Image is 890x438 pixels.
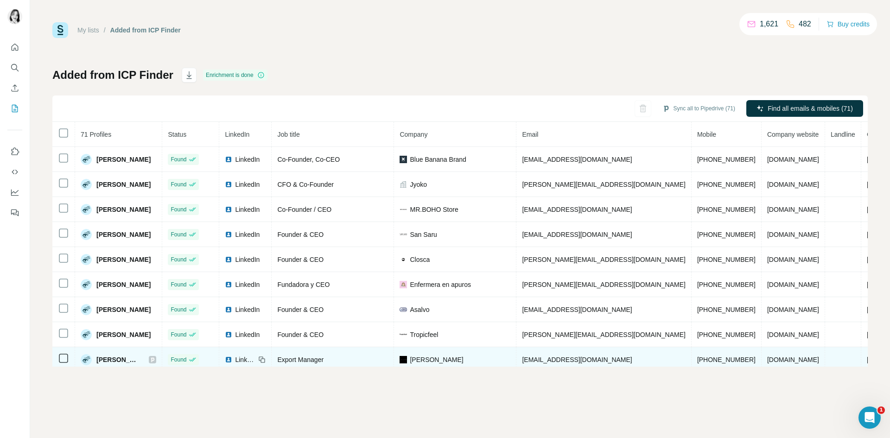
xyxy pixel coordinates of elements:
[522,331,685,338] span: [PERSON_NAME][EMAIL_ADDRESS][DOMAIN_NAME]
[799,19,811,30] p: 482
[697,331,756,338] span: [PHONE_NUMBER]
[746,100,863,117] button: Find all emails & mobiles (71)
[400,131,427,138] span: Company
[235,230,260,239] span: LinkedIn
[400,256,407,263] img: company-logo
[277,281,330,288] span: Fundadora y CEO
[400,334,407,335] img: company-logo
[767,206,819,213] span: [DOMAIN_NAME]
[831,131,855,138] span: Landline
[81,304,92,315] img: Avatar
[96,180,151,189] span: [PERSON_NAME]
[81,154,92,165] img: Avatar
[225,281,232,288] img: LinkedIn logo
[767,331,819,338] span: [DOMAIN_NAME]
[81,204,92,215] img: Avatar
[235,305,260,314] span: LinkedIn
[225,306,232,313] img: LinkedIn logo
[277,256,324,263] span: Founder & CEO
[203,70,267,81] div: Enrichment is done
[867,131,890,138] span: Country
[171,330,186,339] span: Found
[104,25,106,35] li: /
[767,306,819,313] span: [DOMAIN_NAME]
[171,355,186,364] span: Found
[767,356,819,363] span: [DOMAIN_NAME]
[697,156,756,163] span: [PHONE_NUMBER]
[767,231,819,238] span: [DOMAIN_NAME]
[410,205,458,214] span: MR.BOHO Store
[522,206,632,213] span: [EMAIL_ADDRESS][DOMAIN_NAME]
[225,356,232,363] img: LinkedIn logo
[400,356,407,363] img: company-logo
[7,80,22,96] button: Enrich CSV
[410,230,437,239] span: San Saru
[235,255,260,264] span: LinkedIn
[81,254,92,265] img: Avatar
[225,156,232,163] img: LinkedIn logo
[7,9,22,24] img: Avatar
[171,155,186,164] span: Found
[81,354,92,365] img: Avatar
[96,330,151,339] span: [PERSON_NAME]
[277,131,299,138] span: Job title
[168,131,186,138] span: Status
[767,181,819,188] span: [DOMAIN_NAME]
[400,156,407,163] img: company-logo
[410,305,429,314] span: Asalvo
[52,22,68,38] img: Surfe Logo
[171,230,186,239] span: Found
[7,59,22,76] button: Search
[697,281,756,288] span: [PHONE_NUMBER]
[522,131,538,138] span: Email
[52,68,173,83] h1: Added from ICP Finder
[7,204,22,221] button: Feedback
[277,206,331,213] span: Co-Founder / CEO
[522,306,632,313] span: [EMAIL_ADDRESS][DOMAIN_NAME]
[96,305,151,314] span: [PERSON_NAME]
[656,102,742,115] button: Sync all to Pipedrive (71)
[410,280,471,289] span: Enfermera en apuros
[767,156,819,163] span: [DOMAIN_NAME]
[277,331,324,338] span: Founder & CEO
[697,256,756,263] span: [PHONE_NUMBER]
[877,406,885,414] span: 1
[171,205,186,214] span: Found
[96,155,151,164] span: [PERSON_NAME]
[7,164,22,180] button: Use Surfe API
[235,205,260,214] span: LinkedIn
[400,206,407,213] img: company-logo
[235,330,260,339] span: LinkedIn
[522,181,685,188] span: [PERSON_NAME][EMAIL_ADDRESS][DOMAIN_NAME]
[410,330,438,339] span: Tropicfeel
[7,39,22,56] button: Quick start
[96,255,151,264] span: [PERSON_NAME]
[225,331,232,338] img: LinkedIn logo
[225,231,232,238] img: LinkedIn logo
[277,356,324,363] span: Export Manager
[767,256,819,263] span: [DOMAIN_NAME]
[522,156,632,163] span: [EMAIL_ADDRESS][DOMAIN_NAME]
[96,205,151,214] span: [PERSON_NAME]
[522,256,685,263] span: [PERSON_NAME][EMAIL_ADDRESS][DOMAIN_NAME]
[235,355,255,364] span: LinkedIn
[171,255,186,264] span: Found
[697,231,756,238] span: [PHONE_NUMBER]
[171,180,186,189] span: Found
[96,280,151,289] span: [PERSON_NAME]
[697,306,756,313] span: [PHONE_NUMBER]
[697,181,756,188] span: [PHONE_NUMBER]
[225,206,232,213] img: LinkedIn logo
[225,131,249,138] span: LinkedIn
[277,306,324,313] span: Founder & CEO
[225,256,232,263] img: LinkedIn logo
[410,255,430,264] span: Closca
[81,229,92,240] img: Avatar
[410,155,466,164] span: Blue Banana Brand
[235,180,260,189] span: LinkedIn
[277,181,333,188] span: CFO & Co-Founder
[522,281,685,288] span: [PERSON_NAME][EMAIL_ADDRESS][DOMAIN_NAME]
[81,131,111,138] span: 71 Profiles
[81,329,92,340] img: Avatar
[767,281,819,288] span: [DOMAIN_NAME]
